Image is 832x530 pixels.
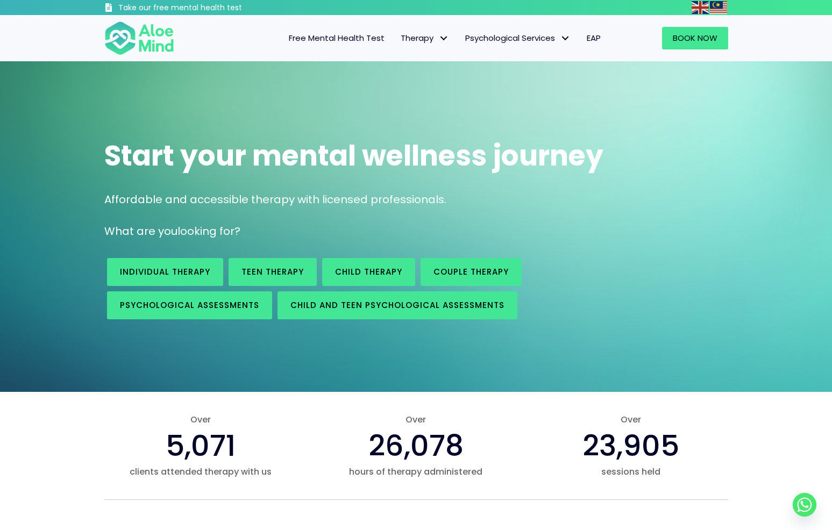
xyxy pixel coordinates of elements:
[177,224,240,239] span: looking for?
[692,1,709,14] img: en
[457,27,579,49] a: Psychological ServicesPsychological Services: submenu
[104,20,174,56] img: Aloe mind Logo
[120,299,259,311] span: Psychological assessments
[319,413,513,426] span: Over
[710,1,728,13] a: Malay
[120,266,210,277] span: Individual therapy
[166,425,236,466] span: 5,071
[229,258,317,286] a: Teen Therapy
[662,27,728,49] a: Book Now
[335,266,402,277] span: Child Therapy
[104,3,300,15] a: Take our free mental health test
[104,224,177,239] span: What are you
[587,32,601,44] span: EAP
[465,32,571,44] span: Psychological Services
[579,27,609,49] a: EAP
[558,31,573,46] span: Psychological Services: submenu
[104,136,603,175] span: Start your mental wellness journey
[710,1,727,14] img: ms
[368,425,464,466] span: 26,078
[582,425,679,466] span: 23,905
[421,258,522,286] a: Couple therapy
[322,258,415,286] a: Child Therapy
[104,413,298,426] span: Over
[281,27,393,49] a: Free Mental Health Test
[104,465,298,478] span: clients attended therapy with us
[436,31,452,46] span: Therapy: submenu
[401,32,449,44] span: Therapy
[673,32,717,44] span: Book Now
[793,493,816,517] a: Whatsapp
[289,32,385,44] span: Free Mental Health Test
[692,1,710,13] a: English
[104,192,728,207] p: Affordable and accessible therapy with licensed professionals.
[188,27,609,49] nav: Menu
[241,266,304,277] span: Teen Therapy
[107,258,223,286] a: Individual therapy
[278,291,517,319] a: Child and Teen Psychological assessments
[393,27,457,49] a: TherapyTherapy: submenu
[319,465,513,478] span: hours of therapy administered
[534,413,728,426] span: Over
[534,465,728,478] span: sessions held
[118,3,300,13] h3: Take our free mental health test
[433,266,509,277] span: Couple therapy
[107,291,272,319] a: Psychological assessments
[290,299,504,311] span: Child and Teen Psychological assessments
